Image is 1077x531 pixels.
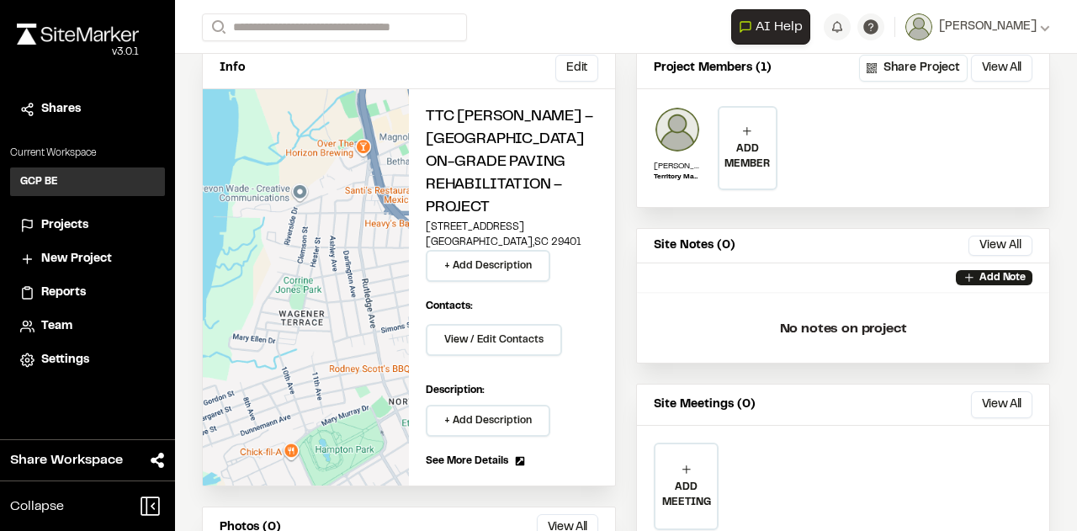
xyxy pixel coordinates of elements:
[41,100,81,119] span: Shares
[859,55,968,82] button: Share Project
[654,106,701,153] img: Doug Ryan
[654,59,772,77] p: Project Members (1)
[426,250,550,282] button: + Add Description
[426,299,473,314] p: Contacts:
[971,391,1032,418] button: View All
[650,302,1036,356] p: No notes on project
[20,174,58,189] h3: GCP BE
[202,13,232,41] button: Search
[20,216,155,235] a: Projects
[426,383,598,398] p: Description:
[654,160,701,173] p: [PERSON_NAME]
[756,17,803,37] span: AI Help
[20,351,155,369] a: Settings
[41,250,112,268] span: New Project
[654,236,735,255] p: Site Notes (0)
[979,270,1026,285] p: Add Note
[20,284,155,302] a: Reports
[654,396,756,414] p: Site Meetings (0)
[41,317,72,336] span: Team
[426,405,550,437] button: + Add Description
[10,496,64,517] span: Collapse
[41,351,89,369] span: Settings
[10,146,165,161] p: Current Workspace
[905,13,1050,40] button: [PERSON_NAME]
[555,55,598,82] button: Edit
[220,59,245,77] p: Info
[731,9,817,45] div: Open AI Assistant
[20,250,155,268] a: New Project
[17,45,139,60] div: Oh geez...please don't...
[655,480,717,510] p: ADD MEETING
[426,324,562,356] button: View / Edit Contacts
[20,317,155,336] a: Team
[905,13,932,40] img: User
[719,141,777,172] p: ADD MEMBER
[426,106,598,220] h2: TTC [PERSON_NAME] – [GEOGRAPHIC_DATA] On-Grade Paving Rehabilitation – Project
[939,18,1037,36] span: [PERSON_NAME]
[731,9,810,45] button: Open AI Assistant
[426,454,508,469] span: See More Details
[10,450,123,470] span: Share Workspace
[41,284,86,302] span: Reports
[20,100,155,119] a: Shares
[426,220,598,235] p: [STREET_ADDRESS]
[41,216,88,235] span: Projects
[654,173,701,183] p: Territory Manager
[426,235,598,250] p: [GEOGRAPHIC_DATA] , SC 29401
[968,236,1032,256] button: View All
[17,24,139,45] img: rebrand.png
[971,55,1032,82] button: View All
